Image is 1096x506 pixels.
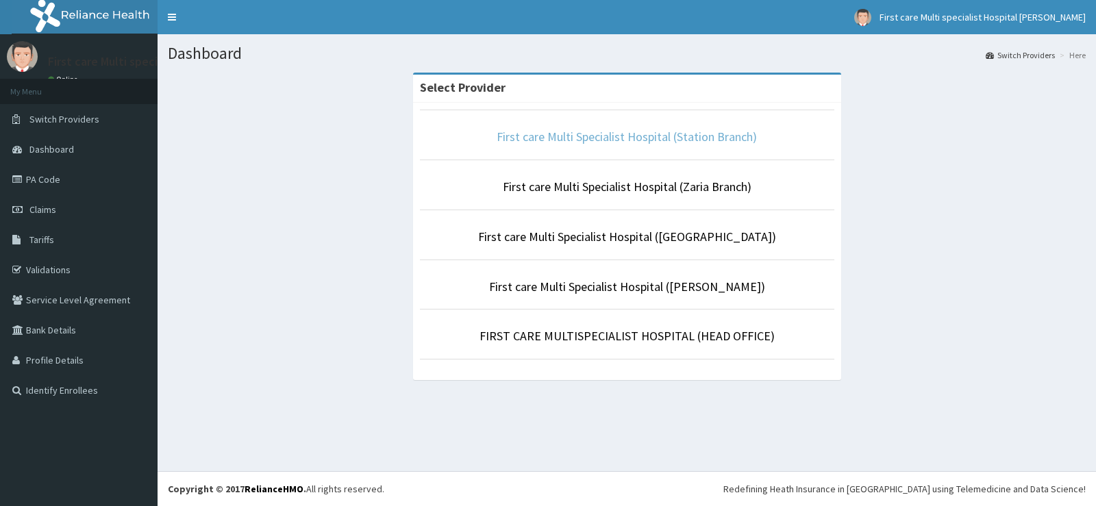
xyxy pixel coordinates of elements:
span: Claims [29,203,56,216]
span: Dashboard [29,143,74,155]
a: First care Multi Specialist Hospital (Zaria Branch) [503,179,751,194]
div: Redefining Heath Insurance in [GEOGRAPHIC_DATA] using Telemedicine and Data Science! [723,482,1086,496]
a: RelianceHMO [245,483,303,495]
span: Switch Providers [29,113,99,125]
span: Tariffs [29,233,54,246]
a: First care Multi Specialist Hospital (Station Branch) [497,129,757,144]
a: FIRST CARE MULTISPECIALIST HOSPITAL (HEAD OFFICE) [480,328,775,344]
a: Switch Providers [986,49,1055,61]
a: First care Multi Specialist Hospital ([GEOGRAPHIC_DATA]) [478,229,776,244]
span: First care Multi specialist Hospital [PERSON_NAME] [880,11,1086,23]
strong: Select Provider [420,79,506,95]
strong: Copyright © 2017 . [168,483,306,495]
li: Here [1056,49,1086,61]
img: User Image [7,41,38,72]
a: First care Multi Specialist Hospital ([PERSON_NAME]) [489,279,765,294]
h1: Dashboard [168,45,1086,62]
a: Online [48,75,81,84]
footer: All rights reserved. [158,471,1096,506]
img: User Image [854,9,871,26]
p: First care Multi specialist Hospital [PERSON_NAME] [48,55,321,68]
